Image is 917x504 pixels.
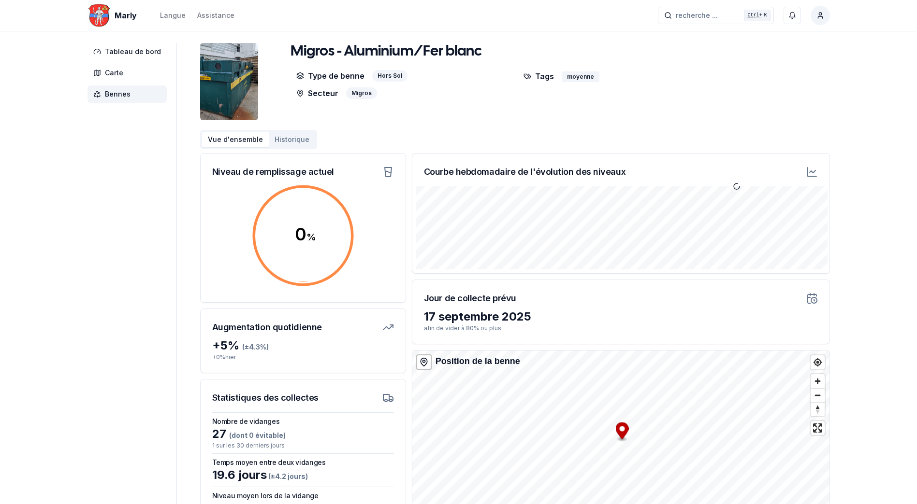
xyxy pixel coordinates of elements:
p: + 0 % hier [212,353,394,361]
span: Tableau de bord [105,47,161,56]
span: Reset bearing to north [811,403,825,416]
a: Tableau de bord [87,43,171,60]
img: bin Image [200,43,258,120]
p: Tags [524,70,554,82]
div: 17 septembre 2025 [424,309,818,324]
div: Hors Sol [372,70,408,82]
span: (dont 0 évitable) [226,431,286,439]
h3: Niveau de remplissage actuel [212,165,334,179]
button: Zoom in [811,374,825,388]
a: Assistance [197,10,234,21]
span: recherche ... [676,11,718,20]
button: Langue [160,10,186,21]
p: afin de vider à 80% ou plus [424,324,818,332]
p: Secteur [296,87,338,99]
h3: Nombre de vidanges [212,417,394,426]
button: Find my location [811,355,825,369]
button: Vue d'ensemble [202,132,269,147]
h3: Courbe hebdomadaire de l'évolution des niveaux [424,165,626,179]
h3: Jour de collecte prévu [424,292,516,305]
div: 19.6 jours [212,467,394,483]
span: Bennes [105,89,131,99]
a: Marly [87,10,141,21]
p: 1 sur les 30 derniers jours [212,442,394,449]
span: Marly [115,10,137,21]
a: Carte [87,64,171,82]
span: (± 4.2 jours ) [267,472,308,480]
div: moyenne [562,71,599,82]
span: Zoom out [811,389,825,402]
h3: Niveau moyen lors de la vidange [212,491,394,501]
div: + 5 % [212,338,394,353]
div: Position de la benne [436,354,520,368]
h3: Augmentation quotidienne [212,321,322,334]
h1: Migros - Aluminium/Fer blanc [291,43,482,60]
div: Migros [346,87,377,99]
p: Type de benne [296,70,364,82]
div: Langue [160,11,186,20]
h3: Statistiques des collectes [212,391,319,405]
div: 27 [212,426,394,442]
img: Marly Logo [87,4,111,27]
span: (± 4.3 %) [242,343,269,351]
button: Zoom out [811,388,825,402]
h3: Temps moyen entre deux vidanges [212,458,394,467]
button: Reset bearing to north [811,402,825,416]
button: Enter fullscreen [811,421,825,435]
button: Historique [269,132,315,147]
div: Map marker [615,422,628,442]
a: Bennes [87,85,171,103]
span: Carte [105,68,123,78]
button: recherche ...Ctrl+K [658,7,774,24]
